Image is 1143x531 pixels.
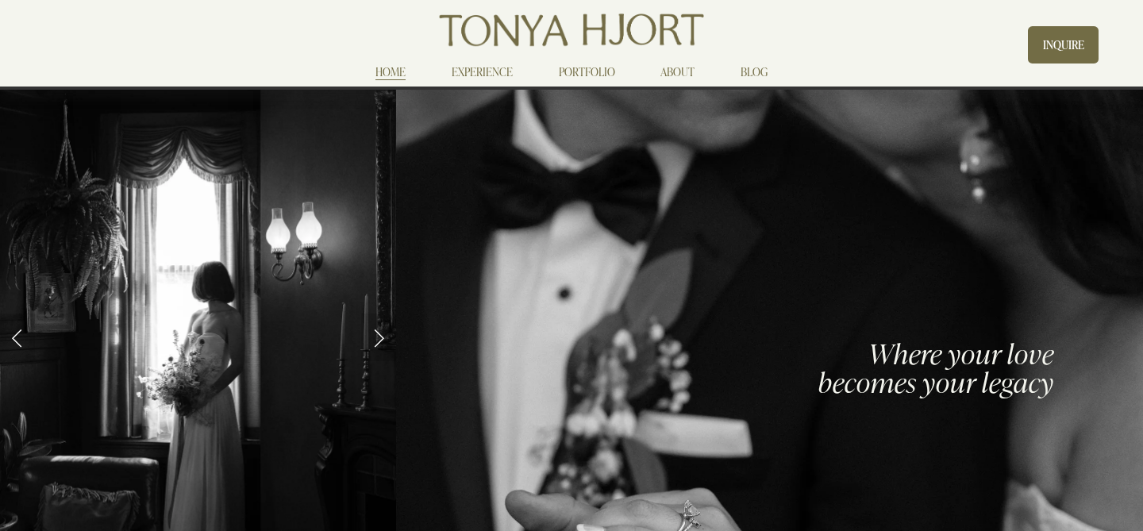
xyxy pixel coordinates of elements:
a: ABOUT [660,63,695,82]
img: Tonya Hjort [436,8,706,52]
a: HOME [375,63,406,82]
a: INQUIRE [1028,26,1098,63]
a: Next Slide [361,314,396,361]
a: BLOG [741,63,768,82]
a: EXPERIENCE [452,63,513,82]
h3: Where your love becomes your legacy [791,339,1055,397]
a: PORTFOLIO [559,63,615,82]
